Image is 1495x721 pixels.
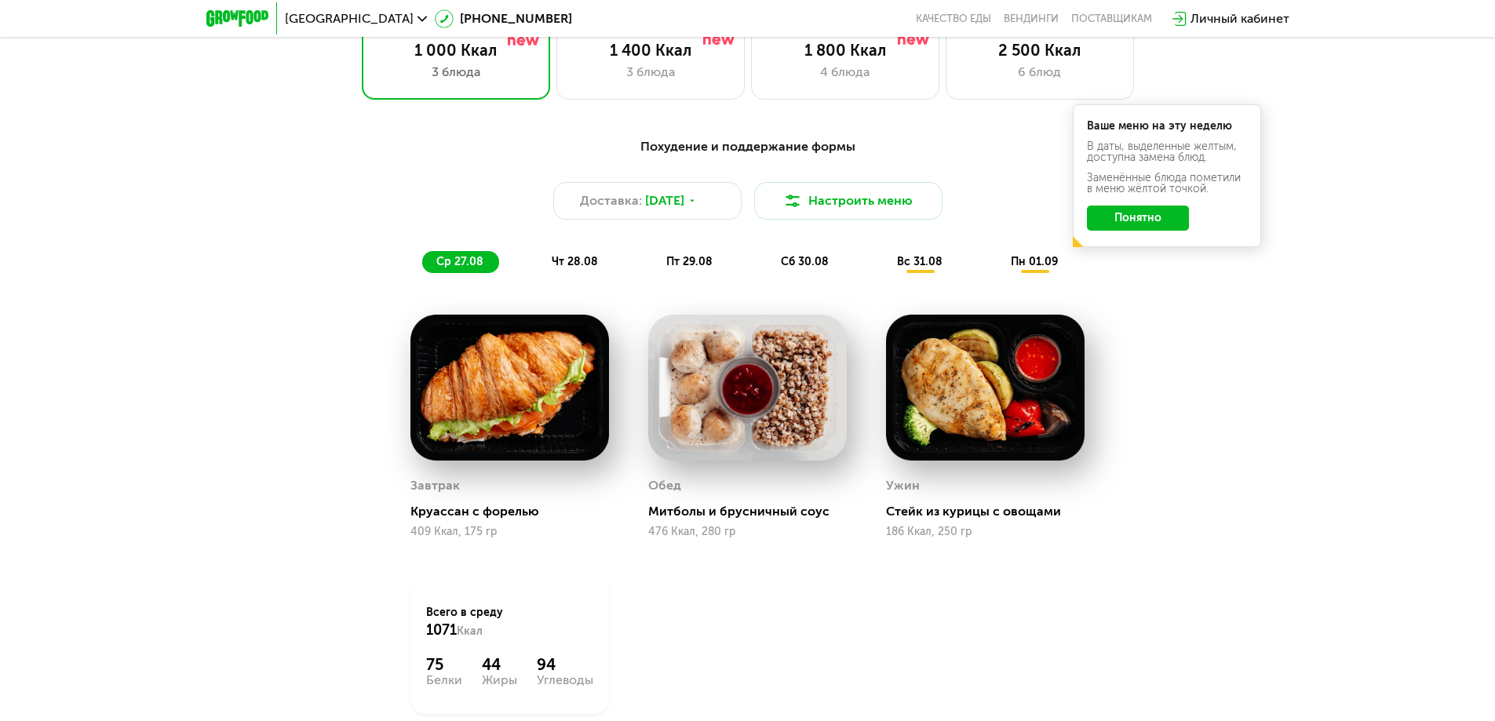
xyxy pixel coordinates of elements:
[886,526,1085,538] div: 186 Ккал, 250 гр
[426,674,462,686] div: Белки
[1011,255,1058,268] span: пн 01.09
[1191,9,1289,28] div: Личный кабинет
[410,504,622,519] div: Круассан с форелью
[426,605,593,639] div: Всего в среду
[378,63,534,82] div: 3 блюда
[436,255,483,268] span: ср 27.08
[573,41,728,60] div: 1 400 Ккал
[1087,141,1247,163] div: В даты, выделенные желтым, доступна замена блюд.
[482,674,517,686] div: Жиры
[1087,206,1189,231] button: Понятно
[962,63,1118,82] div: 6 блюд
[886,504,1097,519] div: Стейк из курицы с овощами
[435,9,572,28] a: [PHONE_NUMBER]
[1087,121,1247,132] div: Ваше меню на эту неделю
[916,13,991,25] a: Качество еды
[645,191,684,210] span: [DATE]
[537,674,593,686] div: Углеводы
[410,474,460,497] div: Завтрак
[962,41,1118,60] div: 2 500 Ккал
[781,255,829,268] span: сб 30.08
[426,655,462,674] div: 75
[378,41,534,60] div: 1 000 Ккал
[410,526,609,538] div: 409 Ккал, 175 гр
[648,526,847,538] div: 476 Ккал, 280 гр
[285,13,414,25] span: [GEOGRAPHIC_DATA]
[426,621,457,639] span: 1071
[1087,173,1247,195] div: Заменённые блюда пометили в меню жёлтой точкой.
[1071,13,1152,25] div: поставщикам
[580,191,642,210] span: Доставка:
[897,255,943,268] span: вс 31.08
[768,63,923,82] div: 4 блюда
[482,655,517,674] div: 44
[886,474,920,497] div: Ужин
[283,137,1212,157] div: Похудение и поддержание формы
[457,625,483,638] span: Ккал
[666,255,713,268] span: пт 29.08
[537,655,593,674] div: 94
[1004,13,1059,25] a: Вендинги
[648,504,859,519] div: Митболы и брусничный соус
[573,63,728,82] div: 3 блюда
[768,41,923,60] div: 1 800 Ккал
[552,255,598,268] span: чт 28.08
[754,182,943,220] button: Настроить меню
[648,474,681,497] div: Обед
